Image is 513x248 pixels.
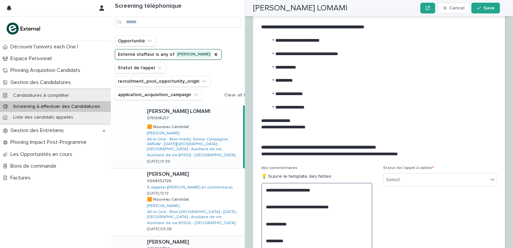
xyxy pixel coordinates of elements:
[8,93,75,98] p: Candidatures à compléter
[147,238,190,245] p: [PERSON_NAME]
[8,151,78,158] p: Les Opportunités en cours
[5,22,42,35] img: bc51vvfgR2QLHU84CWIQ
[253,3,347,13] h2: [PERSON_NAME] LOMAMI
[224,93,256,97] span: Clear all filters
[471,3,500,13] button: Save
[147,131,179,136] a: [PERSON_NAME]
[147,185,233,190] a: À rappeler ([PERSON_NAME] en commentaire)
[147,196,190,202] p: 🟧 Nouveau Candidat
[115,17,241,28] input: Search
[115,89,202,100] button: application_acquisition_campaign
[147,159,170,164] p: [DATE] 01:39
[147,221,235,225] a: Auxiliaire de vie (K1302) - [GEOGRAPHIC_DATA]
[147,210,242,219] a: All-in-One - Bien [GEOGRAPHIC_DATA] - [DATE] - [GEOGRAPHIC_DATA] - Auxiliaire de vie
[261,166,297,170] span: Vos commentaires
[147,177,173,183] p: 0664552726
[147,191,169,196] p: [DATE] 13:13
[147,115,170,121] p: 0751014257
[383,166,434,170] span: Statut de l'appel à valider
[147,107,212,115] p: [PERSON_NAME] LOMAMI
[147,204,179,208] a: [PERSON_NAME]
[438,3,470,13] button: Cancel
[8,127,69,134] p: Gestion des Entretiens
[8,175,36,181] p: Factures
[8,115,79,120] p: Liste des candidats appelés
[147,153,235,158] a: Auxiliaire de vie (K1302) - [GEOGRAPHIC_DATA]
[115,63,166,73] button: Statut de l'appel
[147,137,240,152] a: All-in-One - Bien Vieillir, Senior Compagnie, AMSAV - [DATE][GEOGRAPHIC_DATA] - [GEOGRAPHIC_DATA]...
[449,6,464,10] span: Cancel
[111,168,245,236] a: [PERSON_NAME][PERSON_NAME] 06645527260664552726 À rappeler ([PERSON_NAME] en commentaire) [DATE] ...
[8,104,105,110] p: Screening à effectuer des Candidatures
[483,6,495,10] span: Save
[8,44,84,50] p: Découvrir l'univers each One !
[261,173,375,180] p: 💡 Suivre le template des Notes
[115,3,241,10] h1: Screening téléphonique
[147,170,190,177] p: [PERSON_NAME]
[115,36,156,46] button: Opportunité
[8,79,76,86] p: Gestion des Candidatures
[8,55,57,62] p: Espace Personnel
[8,139,92,146] p: Phoning Impact Post-Programme
[386,176,403,183] div: Select...
[111,106,245,168] a: [PERSON_NAME] LOMAMI[PERSON_NAME] LOMAMI 07510142570751014257 🟧 Nouveau Candidat🟧 Nouveau Candida...
[8,163,62,169] p: Bons de commande
[147,227,172,232] p: [DATE] 09:38
[147,123,190,129] p: 🟧 Nouveau Candidat
[115,76,211,87] button: recruitment_pool_opportunity_origin
[115,49,222,60] button: Externe staffeur
[222,90,256,100] button: Clear all filters
[8,67,86,74] p: Phoning Acquisition Candidats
